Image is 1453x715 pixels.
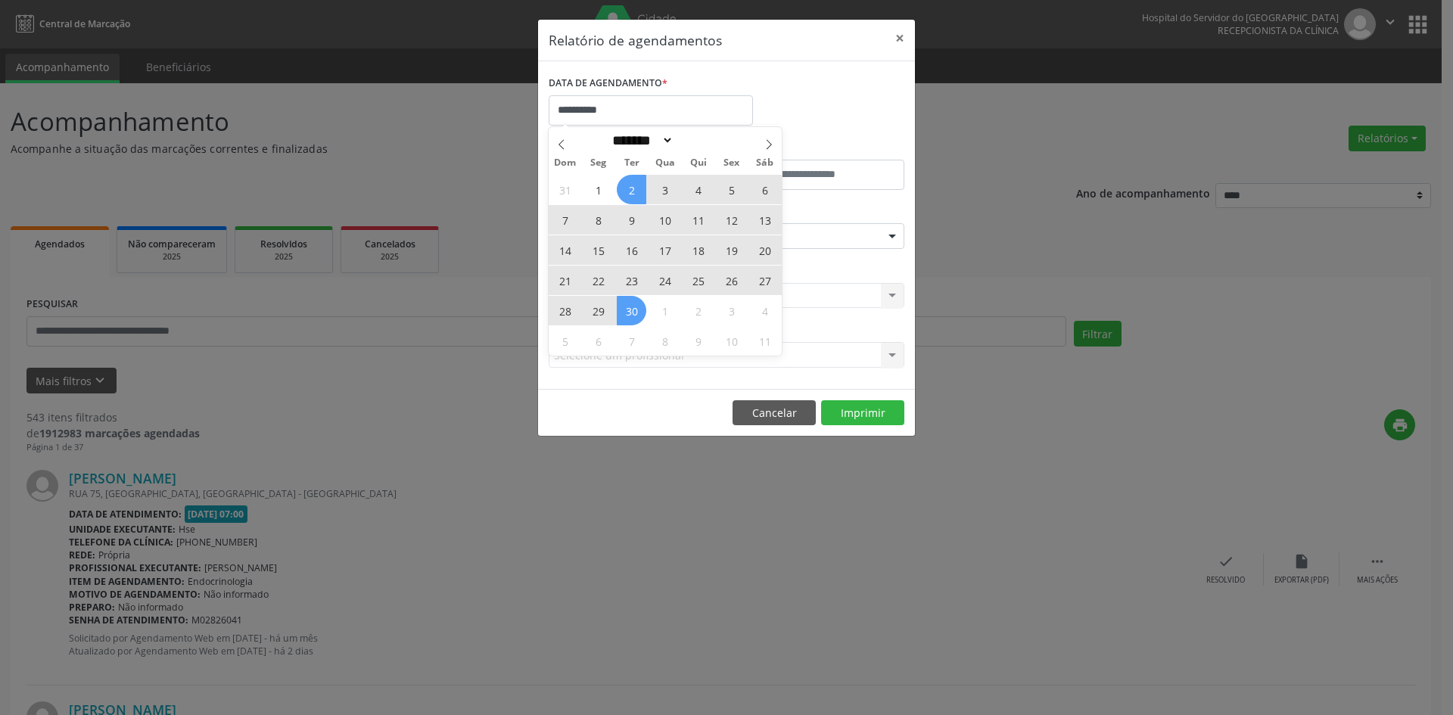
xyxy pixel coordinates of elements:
[717,296,746,325] span: Outubro 3, 2025
[583,326,613,356] span: Outubro 6, 2025
[549,30,722,50] h5: Relatório de agendamentos
[750,266,779,295] span: Setembro 27, 2025
[750,175,779,204] span: Setembro 6, 2025
[582,158,615,168] span: Seg
[750,235,779,265] span: Setembro 20, 2025
[715,158,748,168] span: Sex
[717,235,746,265] span: Setembro 19, 2025
[750,326,779,356] span: Outubro 11, 2025
[650,175,680,204] span: Setembro 3, 2025
[615,158,649,168] span: Ter
[617,296,646,325] span: Setembro 30, 2025
[617,205,646,235] span: Setembro 9, 2025
[683,266,713,295] span: Setembro 25, 2025
[682,158,715,168] span: Qui
[583,205,613,235] span: Setembro 8, 2025
[717,175,746,204] span: Setembro 5, 2025
[821,400,904,426] button: Imprimir
[730,136,904,160] label: ATÉ
[549,72,667,95] label: DATA DE AGENDAMENTO
[650,326,680,356] span: Outubro 8, 2025
[748,158,782,168] span: Sáb
[683,326,713,356] span: Outubro 9, 2025
[650,205,680,235] span: Setembro 10, 2025
[750,205,779,235] span: Setembro 13, 2025
[550,235,580,265] span: Setembro 14, 2025
[650,235,680,265] span: Setembro 17, 2025
[885,20,915,57] button: Close
[683,175,713,204] span: Setembro 4, 2025
[617,266,646,295] span: Setembro 23, 2025
[607,132,674,148] select: Month
[717,326,746,356] span: Outubro 10, 2025
[550,205,580,235] span: Setembro 7, 2025
[550,296,580,325] span: Setembro 28, 2025
[650,296,680,325] span: Outubro 1, 2025
[549,158,582,168] span: Dom
[649,158,682,168] span: Qua
[717,266,746,295] span: Setembro 26, 2025
[583,175,613,204] span: Setembro 1, 2025
[583,235,613,265] span: Setembro 15, 2025
[583,296,613,325] span: Setembro 29, 2025
[617,175,646,204] span: Setembro 2, 2025
[683,296,713,325] span: Outubro 2, 2025
[733,400,816,426] button: Cancelar
[617,235,646,265] span: Setembro 16, 2025
[750,296,779,325] span: Outubro 4, 2025
[550,266,580,295] span: Setembro 21, 2025
[650,266,680,295] span: Setembro 24, 2025
[717,205,746,235] span: Setembro 12, 2025
[550,175,580,204] span: Agosto 31, 2025
[617,326,646,356] span: Outubro 7, 2025
[674,132,723,148] input: Year
[683,235,713,265] span: Setembro 18, 2025
[683,205,713,235] span: Setembro 11, 2025
[583,266,613,295] span: Setembro 22, 2025
[550,326,580,356] span: Outubro 5, 2025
